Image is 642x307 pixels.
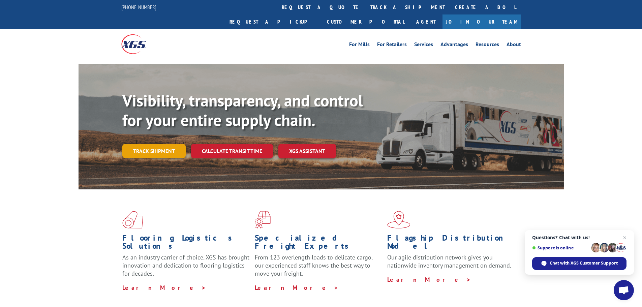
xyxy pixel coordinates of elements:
a: Calculate transit time [191,144,273,158]
b: Visibility, transparency, and control for your entire supply chain. [122,90,363,130]
span: Close chat [621,234,629,242]
a: Learn More > [122,284,206,291]
p: From 123 overlength loads to delicate cargo, our experienced staff knows the best way to move you... [255,253,382,283]
span: Support is online [532,245,589,250]
div: Chat with XGS Customer Support [532,257,626,270]
div: Open chat [614,280,634,300]
a: For Retailers [377,42,407,49]
a: Customer Portal [322,14,409,29]
a: Track shipment [122,144,186,158]
img: xgs-icon-flagship-distribution-model-red [387,211,410,228]
h1: Flooring Logistics Solutions [122,234,250,253]
a: About [507,42,521,49]
img: xgs-icon-focused-on-flooring-red [255,211,271,228]
a: Join Our Team [442,14,521,29]
a: Learn More > [387,276,471,283]
h1: Flagship Distribution Model [387,234,515,253]
a: Agent [409,14,442,29]
span: Chat with XGS Customer Support [550,260,618,266]
a: Request a pickup [224,14,322,29]
span: As an industry carrier of choice, XGS has brought innovation and dedication to flooring logistics... [122,253,249,277]
img: xgs-icon-total-supply-chain-intelligence-red [122,211,143,228]
a: Services [414,42,433,49]
span: Our agile distribution network gives you nationwide inventory management on demand. [387,253,511,269]
span: Questions? Chat with us! [532,235,626,240]
a: Learn More > [255,284,339,291]
a: [PHONE_NUMBER] [121,4,156,10]
a: Advantages [440,42,468,49]
a: For Mills [349,42,370,49]
h1: Specialized Freight Experts [255,234,382,253]
a: Resources [476,42,499,49]
a: XGS ASSISTANT [278,144,336,158]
